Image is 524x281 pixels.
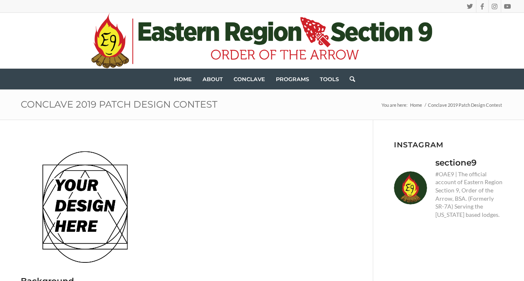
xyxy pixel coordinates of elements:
span: Conclave 2019 Patch Design Contest [427,102,503,108]
a: sectione9 #OAE9 | The official account of Eastern Region Section 9, Order of the Arrow, BSA. (For... [394,157,503,219]
span: Conclave [234,76,265,82]
span: Home [174,76,192,82]
h3: Instagram [394,141,503,149]
a: Home [169,69,197,89]
span: About [203,76,223,82]
a: Programs [270,69,314,89]
a: Tools [314,69,344,89]
span: Tools [320,76,339,82]
span: / [423,102,427,108]
h3: sectione9 [435,157,477,168]
span: Home [410,102,422,108]
a: About [197,69,228,89]
a: Conclave 2019 Patch Design Contest [21,98,217,110]
span: You are here: [382,102,408,108]
p: #OAE9 | The official account of Eastern Region Section 9, Order of the Arrow, BSA. (Formerly SR-7... [435,170,503,219]
a: Search [344,69,355,89]
a: Conclave [228,69,270,89]
a: Home [409,102,423,108]
span: Programs [276,76,309,82]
